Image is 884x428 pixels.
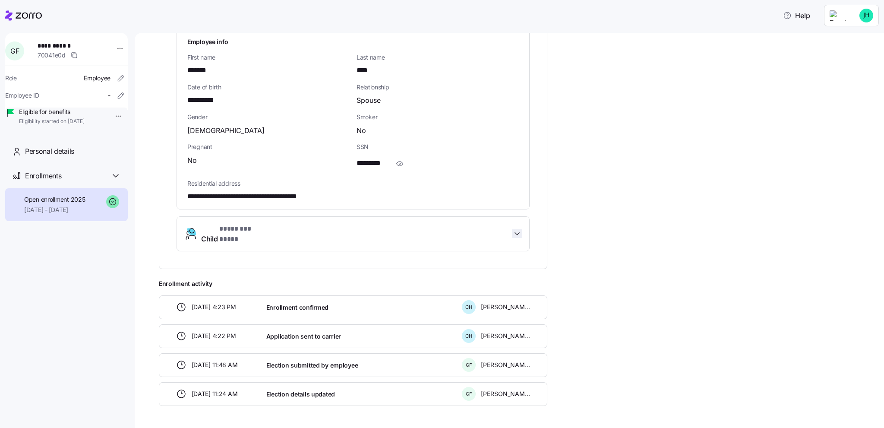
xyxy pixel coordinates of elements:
[830,10,847,21] img: Employer logo
[192,361,238,369] span: [DATE] 11:48 AM
[187,125,265,136] span: [DEMOGRAPHIC_DATA]
[201,224,268,244] span: Child
[84,74,110,82] span: Employee
[776,7,817,24] button: Help
[192,332,236,340] span: [DATE] 4:22 PM
[481,303,530,311] span: [PERSON_NAME]
[481,361,530,369] span: [PERSON_NAME]
[266,303,328,312] span: Enrollment confirmed
[187,155,197,166] span: No
[24,206,85,214] span: [DATE] - [DATE]
[465,334,472,339] span: C H
[25,171,61,181] span: Enrollments
[266,361,358,370] span: Election submitted by employee
[187,113,350,121] span: Gender
[783,10,810,21] span: Help
[5,91,39,100] span: Employee ID
[357,95,381,106] span: Spouse
[192,303,236,311] span: [DATE] 4:23 PM
[10,48,19,54] span: G F
[187,83,350,92] span: Date of birth
[187,143,350,151] span: Pregnant
[187,53,350,62] span: First name
[481,332,530,340] span: [PERSON_NAME]
[466,392,472,396] span: G F
[357,113,519,121] span: Smoker
[266,332,341,341] span: Application sent to carrier
[187,37,519,46] h1: Employee info
[159,279,547,288] span: Enrollment activity
[25,146,74,157] span: Personal details
[357,143,519,151] span: SSN
[859,9,873,22] img: 8c8e6c77ffa765d09eea4464d202a615
[357,83,519,92] span: Relationship
[19,108,85,116] span: Eligible for benefits
[481,390,530,398] span: [PERSON_NAME]
[38,51,66,60] span: 70041e0d
[108,91,110,100] span: -
[466,363,472,368] span: G F
[357,125,366,136] span: No
[19,118,85,125] span: Eligibility started on [DATE]
[465,305,472,310] span: C H
[187,179,519,188] span: Residential address
[266,390,335,399] span: Election details updated
[5,74,17,82] span: Role
[24,195,85,204] span: Open enrollment 2025
[192,390,238,398] span: [DATE] 11:24 AM
[357,53,519,62] span: Last name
